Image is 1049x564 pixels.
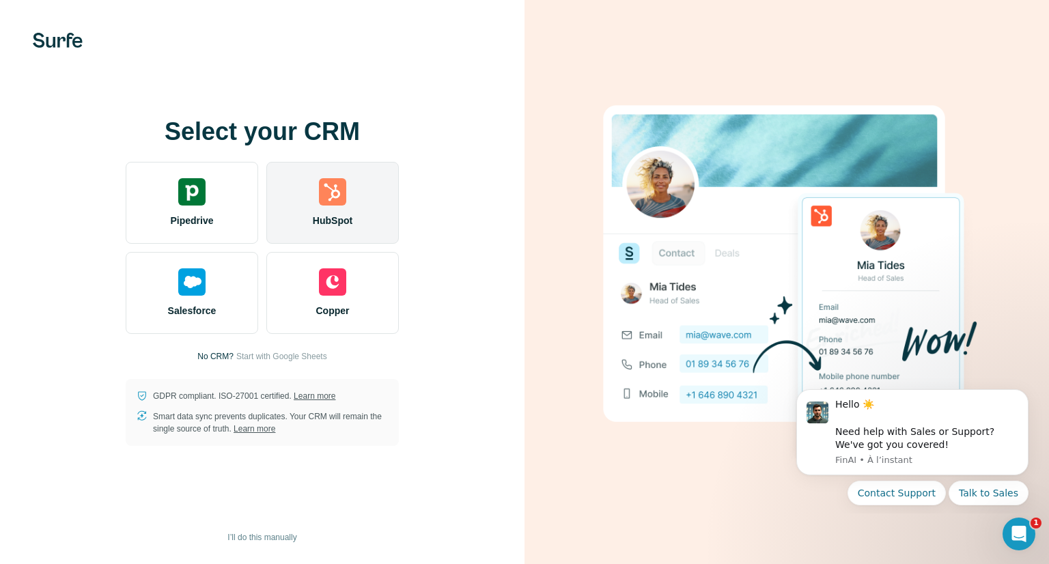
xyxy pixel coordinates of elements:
[319,268,346,296] img: copper's logo
[218,527,306,548] button: I’ll do this manually
[227,531,296,544] span: I’ll do this manually
[153,410,388,435] p: Smart data sync prevents duplicates. Your CRM will remain the single source of truth.
[313,214,352,227] span: HubSpot
[178,178,206,206] img: pipedrive's logo
[776,378,1049,513] iframe: Intercom notifications message
[319,178,346,206] img: hubspot's logo
[596,84,978,480] img: HUBSPOT image
[294,391,335,401] a: Learn more
[234,424,275,434] a: Learn more
[170,214,213,227] span: Pipedrive
[168,304,216,318] span: Salesforce
[153,390,335,402] p: GDPR compliant. ISO-27001 certified.
[126,118,399,145] h1: Select your CRM
[178,268,206,296] img: salesforce's logo
[33,33,83,48] img: Surfe's logo
[236,350,327,363] button: Start with Google Sheets
[1003,518,1035,550] iframe: Intercom live chat
[1031,518,1041,528] span: 1
[316,304,350,318] span: Copper
[197,350,234,363] p: No CRM?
